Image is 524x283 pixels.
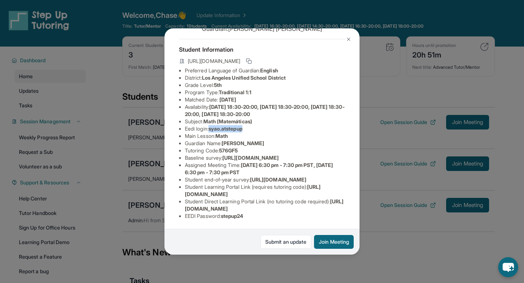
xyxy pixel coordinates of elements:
li: EEDI Password : [185,212,345,220]
span: Traditional 1:1 [219,89,251,95]
li: Baseline survey : [185,154,345,162]
li: Tutoring Code : [185,147,345,154]
span: Math (Matemáticas) [203,118,252,124]
span: 5th [214,82,222,88]
span: English [260,67,278,73]
a: Submit an update [261,235,311,249]
span: Los Angeles Unified School District [202,75,286,81]
li: Student Direct Learning Portal Link (no tutoring code required) : [185,198,345,212]
li: Student end-of-year survey : [185,176,345,183]
h4: Student Information [179,45,345,54]
span: Math [215,133,228,139]
span: [PERSON_NAME] [222,140,264,146]
button: Join Meeting [314,235,354,249]
li: Student Learning Portal Link (requires tutoring code) : [185,183,345,198]
p: Guardian: [PERSON_NAME] [PERSON_NAME] [179,24,345,33]
li: Program Type: [185,89,345,96]
span: [DATE] [219,96,236,103]
span: stepup24 [221,213,243,219]
span: syao.atstepup [209,125,242,132]
li: Main Lesson : [185,132,345,140]
span: [URL][DOMAIN_NAME] [222,155,279,161]
li: Availability: [185,103,345,118]
li: Eedi login : [185,125,345,132]
li: Preferred Language of Guardian: [185,67,345,74]
li: Matched Date: [185,96,345,103]
img: Close Icon [346,36,352,42]
li: Subject : [185,118,345,125]
li: District: [185,74,345,81]
li: Assigned Meeting Time : [185,162,345,176]
button: Copy link [245,57,253,65]
button: chat-button [498,257,518,277]
li: Grade Level: [185,81,345,89]
span: [DATE] 18:30-20:00, [DATE] 18:30-20:00, [DATE] 18:30-20:00, [DATE] 18:30-20:00 [185,104,345,117]
span: 576GF5 [219,147,238,154]
li: Guardian Name : [185,140,345,147]
span: [URL][DOMAIN_NAME] [188,57,240,65]
span: [URL][DOMAIN_NAME] [250,176,306,183]
span: [DATE] 6:30 pm - 7:30 pm PST, [DATE] 6:30 pm - 7:30 pm PST [185,162,333,175]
